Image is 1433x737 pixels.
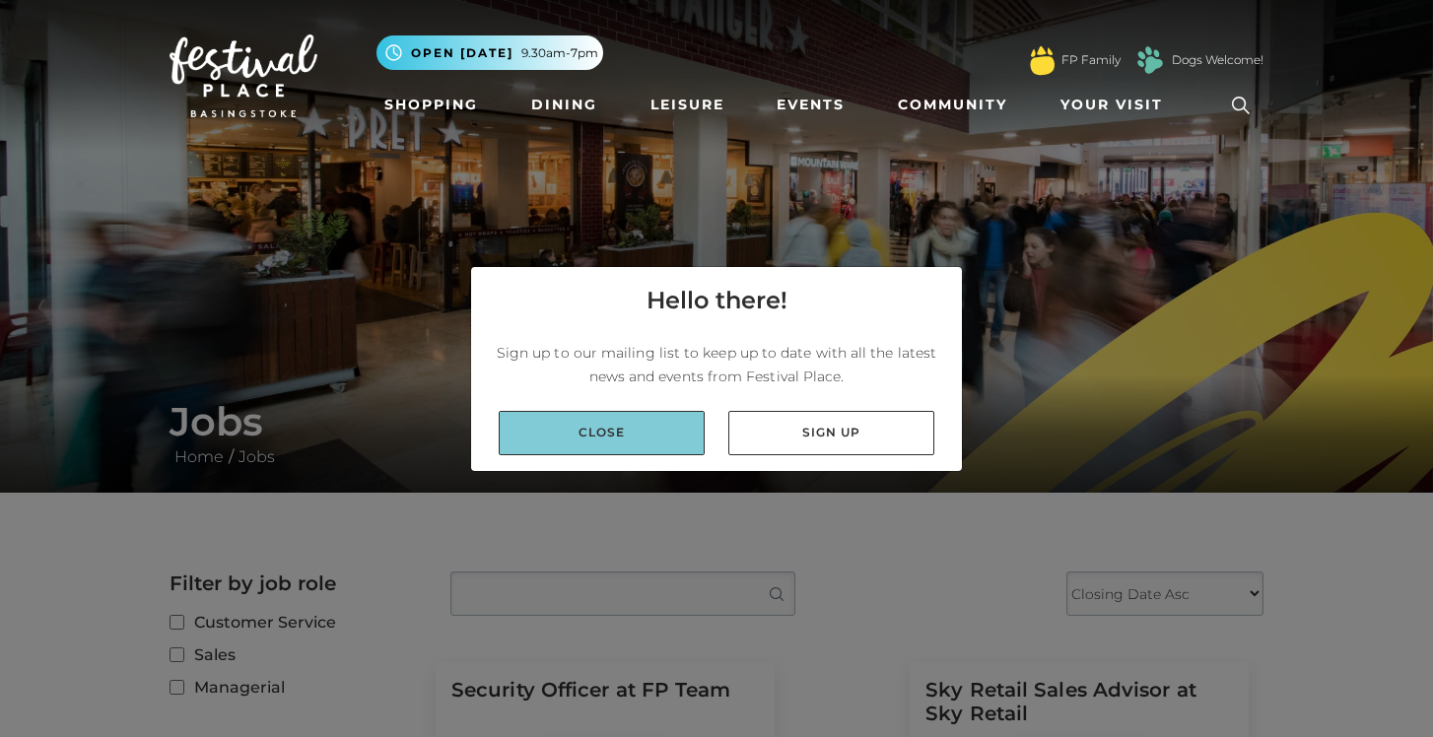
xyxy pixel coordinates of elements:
a: Shopping [376,87,486,123]
a: Dining [523,87,605,123]
a: Events [769,87,853,123]
a: Close [499,411,705,455]
a: Leisure [643,87,732,123]
h4: Hello there! [647,283,787,318]
img: Festival Place Logo [170,34,317,117]
a: FP Family [1061,51,1121,69]
a: Community [890,87,1015,123]
a: Your Visit [1053,87,1181,123]
a: Dogs Welcome! [1172,51,1263,69]
span: Your Visit [1060,95,1163,115]
button: Open [DATE] 9.30am-7pm [376,35,603,70]
span: 9.30am-7pm [521,44,598,62]
p: Sign up to our mailing list to keep up to date with all the latest news and events from Festival ... [487,341,946,388]
span: Open [DATE] [411,44,513,62]
a: Sign up [728,411,934,455]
